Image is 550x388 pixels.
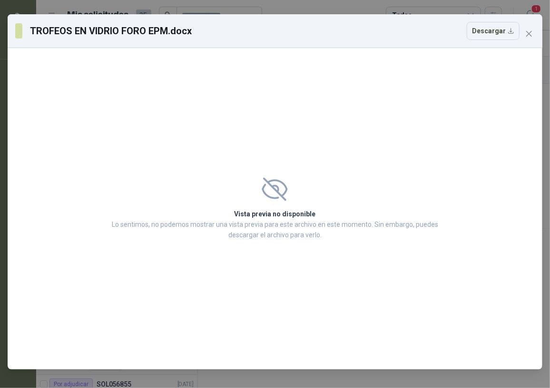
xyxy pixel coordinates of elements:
[467,22,520,40] button: Descargar
[109,209,441,219] h2: Vista previa no disponible
[109,219,441,240] p: Lo sentimos, no podemos mostrar una vista previa para este archivo en este momento. Sin embargo, ...
[521,26,537,41] button: Close
[30,24,192,38] h3: TROFEOS EN VIDRIO FORO EPM.docx
[525,30,533,38] span: close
